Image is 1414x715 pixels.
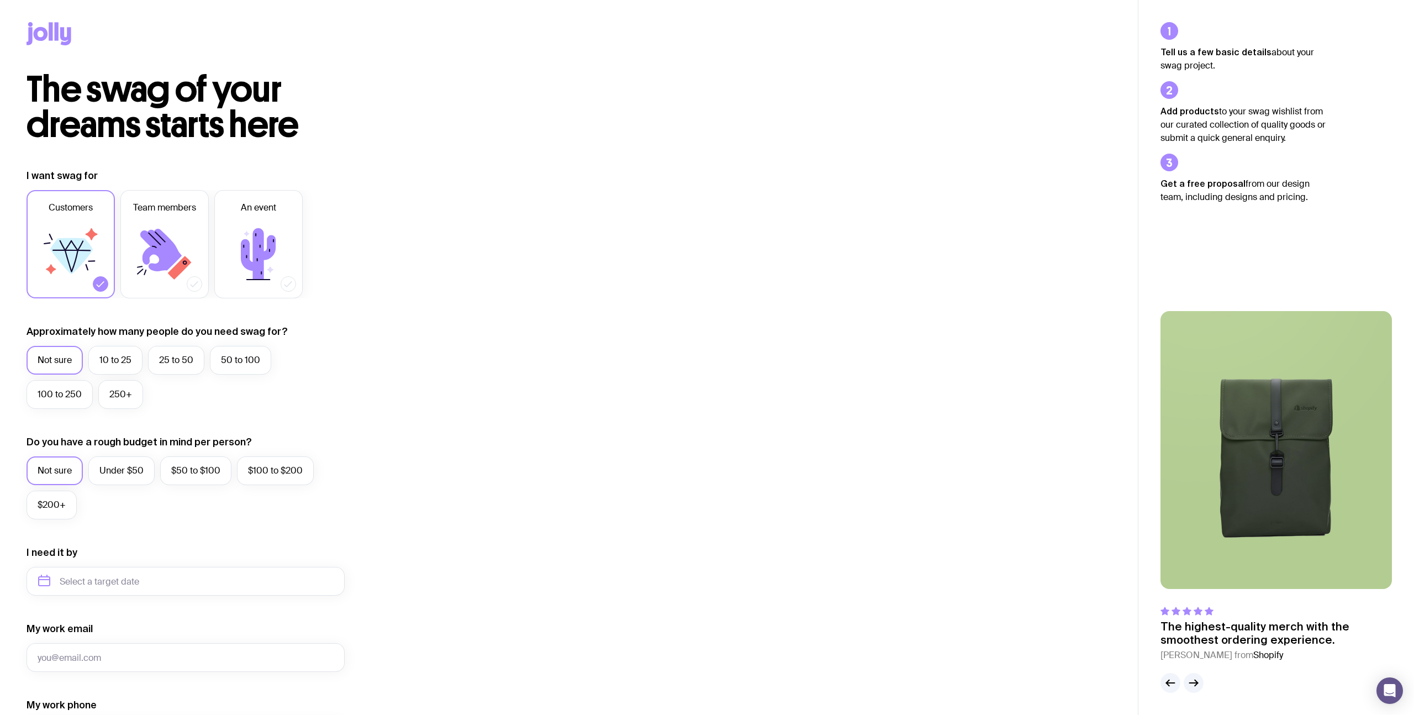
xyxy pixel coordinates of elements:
[27,325,288,338] label: Approximately how many people do you need swag for?
[1160,177,1326,204] p: from our design team, including designs and pricing.
[1160,620,1392,646] p: The highest-quality merch with the smoothest ordering experience.
[148,346,204,375] label: 25 to 50
[1253,649,1283,661] span: Shopify
[88,456,155,485] label: Under $50
[27,67,299,146] span: The swag of your dreams starts here
[88,346,143,375] label: 10 to 25
[1160,178,1246,188] strong: Get a free proposal
[27,546,77,559] label: I need it by
[1160,47,1271,57] strong: Tell us a few basic details
[27,435,252,449] label: Do you have a rough budget in mind per person?
[1160,45,1326,72] p: about your swag project.
[27,698,97,712] label: My work phone
[27,567,345,596] input: Select a target date
[1160,106,1219,116] strong: Add products
[49,201,93,214] span: Customers
[27,622,93,635] label: My work email
[27,380,93,409] label: 100 to 250
[27,643,345,672] input: you@email.com
[160,456,231,485] label: $50 to $100
[210,346,271,375] label: 50 to 100
[27,456,83,485] label: Not sure
[27,491,77,519] label: $200+
[133,201,196,214] span: Team members
[1160,649,1392,662] cite: [PERSON_NAME] from
[241,201,276,214] span: An event
[1376,677,1403,704] div: Open Intercom Messenger
[27,169,98,182] label: I want swag for
[1160,104,1326,145] p: to your swag wishlist from our curated collection of quality goods or submit a quick general enqu...
[27,346,83,375] label: Not sure
[98,380,143,409] label: 250+
[237,456,314,485] label: $100 to $200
